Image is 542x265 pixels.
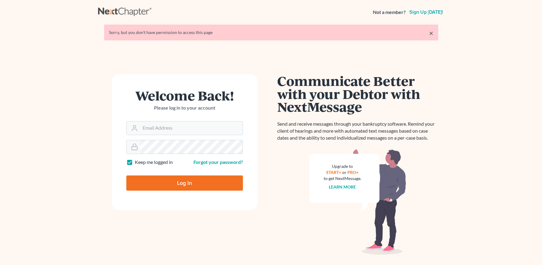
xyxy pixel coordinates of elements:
strong: Not a member? [373,9,406,16]
p: Send and receive messages through your bankruptcy software. Remind your client of hearings and mo... [277,121,438,141]
a: Learn more [329,184,356,189]
input: Log In [126,175,243,191]
h1: Communicate Better with your Debtor with NextMessage [277,74,438,113]
div: Sorry, but you don't have permission to access this page [109,29,433,36]
span: or [342,170,346,175]
p: Please log in to your account [126,104,243,111]
img: nextmessage_bg-59042aed3d76b12b5cd301f8e5b87938c9018125f34e5fa2b7a6b67550977c72.svg [309,149,406,255]
a: START+ [326,170,341,175]
input: Email Address [140,121,243,135]
a: Forgot your password? [193,159,243,165]
a: × [429,29,433,37]
div: Upgrade to [324,163,361,169]
h1: Welcome Back! [126,89,243,102]
label: Keep me logged in [135,159,173,166]
a: Sign up [DATE]! [408,10,444,15]
div: to get NextMessage. [324,175,361,182]
a: PRO+ [347,170,359,175]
